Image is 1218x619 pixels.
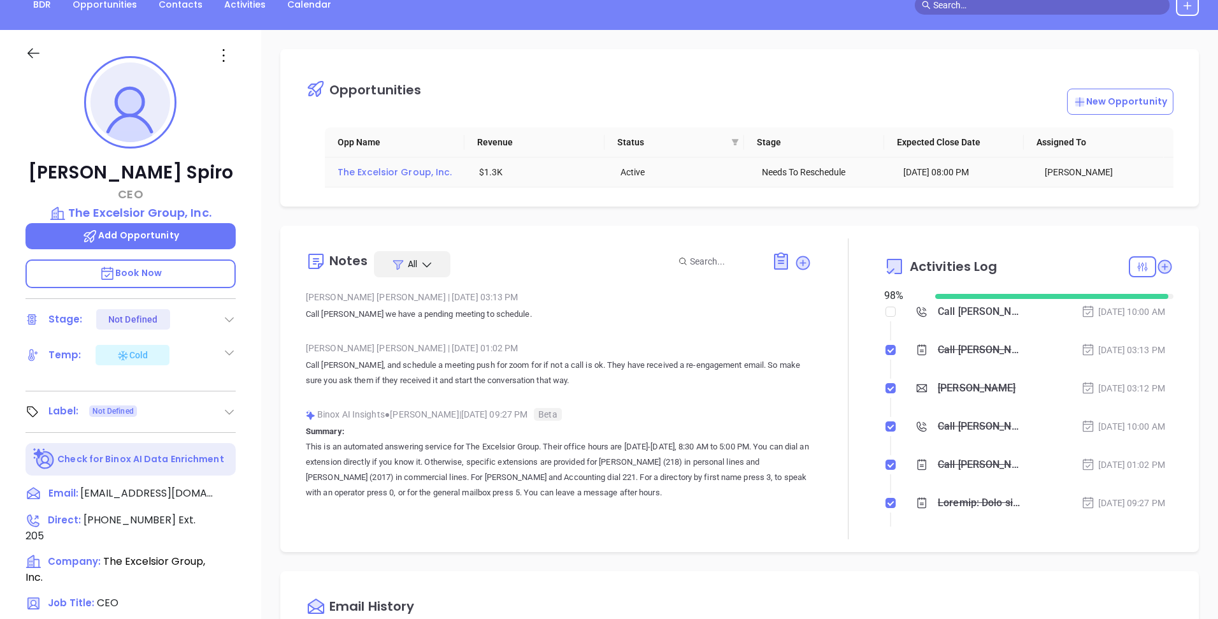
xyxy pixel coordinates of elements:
[1081,496,1165,510] div: [DATE] 09:27 PM
[884,288,920,303] div: 98 %
[903,165,1027,179] div: [DATE] 08:00 PM
[306,426,345,436] b: Summary:
[108,309,157,330] div: Not Defined
[48,346,82,365] div: Temp:
[922,1,931,10] span: search
[92,404,134,418] span: Not Defined
[99,266,162,279] span: Book Now
[338,166,452,178] a: The Excelsior Group, Inc.
[325,127,464,157] th: Opp Name
[82,229,179,242] span: Add Opportunity
[385,409,390,419] span: ●
[306,339,812,358] div: [PERSON_NAME] [PERSON_NAME] [DATE] 01:02 PM
[1024,127,1164,157] th: Assigned To
[744,127,884,157] th: Stage
[117,347,148,363] div: Cold
[1073,95,1168,108] p: New Opportunity
[729,133,742,152] span: filter
[938,379,1015,398] div: [PERSON_NAME]
[479,165,603,179] div: $1.3K
[25,554,205,585] span: The Excelsior Group, Inc.
[306,411,315,420] img: svg%3e
[57,453,224,466] p: Check for Binox AI Data Enrichment
[1081,458,1165,472] div: [DATE] 01:02 PM
[762,165,885,179] div: Needs To Reschedule
[617,135,726,149] span: Status
[534,408,561,421] span: Beta
[90,62,170,142] img: profile-user
[910,260,997,273] span: Activities Log
[306,307,812,322] p: Call [PERSON_NAME] we have a pending meeting to schedule.
[306,405,812,424] div: Binox AI Insights [PERSON_NAME] | [DATE] 09:27 PM
[1081,343,1165,357] div: [DATE] 03:13 PM
[884,127,1024,157] th: Expected Close Date
[25,161,236,184] p: [PERSON_NAME] Spiro
[731,138,739,146] span: filter
[97,595,118,610] span: CEO
[306,288,812,307] div: [PERSON_NAME] [PERSON_NAME] [DATE] 03:13 PM
[1045,165,1168,179] div: [PERSON_NAME]
[690,254,757,268] input: Search...
[448,292,450,302] span: |
[25,204,236,222] a: The Excelsior Group, Inc.
[48,486,78,502] span: Email:
[48,310,83,329] div: Stage:
[306,439,812,500] p: This is an automated answering service for The Excelsior Group. Their office hours are [DATE]-[DA...
[1081,305,1165,319] div: [DATE] 10:00 AM
[464,127,604,157] th: Revenue
[33,448,55,470] img: Ai-Enrich-DaqCidB-.svg
[83,513,176,527] span: [PHONE_NUMBER]
[80,486,214,501] span: [EMAIL_ADDRESS][DOMAIN_NAME]
[48,513,81,527] span: Direct :
[938,493,1022,513] div: Loremip: Dolo si am consectet adipiscin elitsed doe Tem Incididun Utlab. Etdol magnaa enima min V...
[329,600,414,617] div: Email History
[306,358,812,388] p: Call [PERSON_NAME], and schedule a meeting push for zoom for if not a call is ok. They have recei...
[938,455,1022,474] div: Call [PERSON_NAME], and schedule a meeting push for zoom for if not a call is ok. They have recei...
[48,596,94,609] span: Job Title:
[25,513,196,543] span: Ext. 205
[1081,419,1165,433] div: [DATE] 10:00 AM
[938,340,1022,360] div: Call [PERSON_NAME] we have a pending meeting to schedule.
[938,417,1022,436] div: Call [PERSON_NAME] and re-engage to schedule a Meeting - [PERSON_NAME]
[1081,381,1165,395] div: [DATE] 03:12 PM
[938,302,1022,321] div: Call [PERSON_NAME] to schedule meeting - [PERSON_NAME]
[448,343,450,353] span: |
[620,165,744,179] div: Active
[408,258,417,270] span: All
[329,254,368,267] div: Notes
[48,555,101,568] span: Company:
[25,186,236,203] p: CEO
[48,402,79,421] div: Label:
[329,84,421,96] div: Opportunities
